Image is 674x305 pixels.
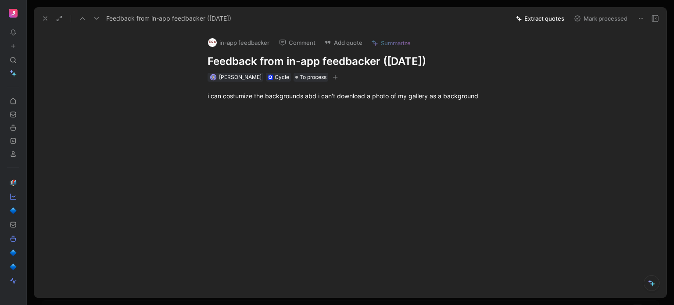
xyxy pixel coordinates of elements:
[7,205,19,217] a: 🔷
[208,54,511,68] h1: Feedback from in-app feedbacker ([DATE])
[7,247,19,259] a: 🔷
[7,176,19,189] a: 📬
[106,13,231,24] span: Feedback from in-app feedbacker ([DATE])
[570,12,631,25] button: Mark processed
[10,179,17,186] img: 📬
[7,261,19,273] a: 🔷
[219,74,262,80] span: [PERSON_NAME]
[367,37,415,49] button: Summarize
[10,263,17,270] img: 🔷
[208,38,217,47] img: logo
[275,73,289,82] div: Cycle
[10,249,17,256] img: 🔷
[275,36,319,49] button: Comment
[204,36,273,49] button: logoin-app feedbacker
[294,73,328,82] div: To process
[208,91,511,100] div: i can costumize the backgrounds abd i can't download a photo of my gallery as a background
[512,12,568,25] button: Extract quotes
[9,9,18,18] img: Swoove
[10,207,17,214] img: 🔷
[7,167,19,287] div: 📬🔷🔷🔷
[7,7,19,19] button: Swoove
[381,39,411,47] span: Summarize
[211,75,215,79] img: avatar
[320,36,366,49] button: Add quote
[300,73,326,82] span: To process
